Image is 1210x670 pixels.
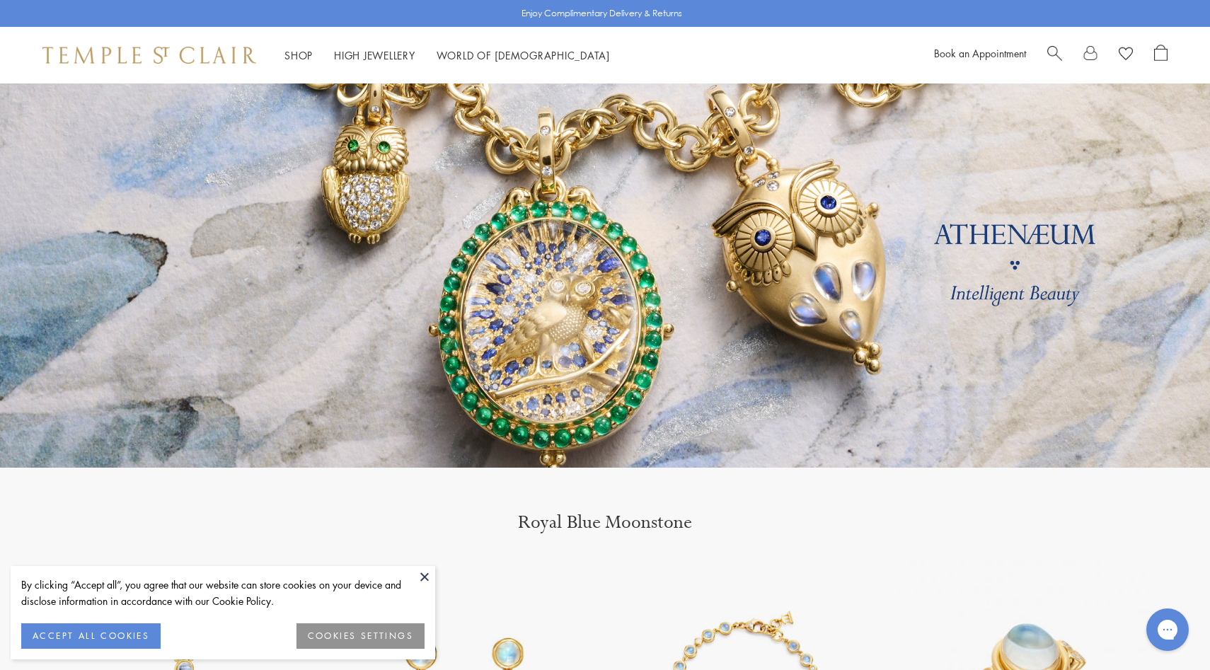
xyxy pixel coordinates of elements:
[437,48,610,62] a: World of [DEMOGRAPHIC_DATA]World of [DEMOGRAPHIC_DATA]
[284,48,313,62] a: ShopShop
[21,577,425,609] div: By clicking “Accept all”, you agree that our website can store cookies on your device and disclos...
[21,623,161,649] button: ACCEPT ALL COOKIES
[522,6,682,21] p: Enjoy Complimentary Delivery & Returns
[57,510,1153,535] h1: Royal Blue Moonstone
[1154,45,1168,66] a: Open Shopping Bag
[334,48,415,62] a: High JewelleryHigh Jewellery
[296,623,425,649] button: COOKIES SETTINGS
[1047,45,1062,66] a: Search
[42,47,256,64] img: Temple St. Clair
[1119,45,1133,66] a: View Wishlist
[934,46,1026,60] a: Book an Appointment
[1139,603,1196,656] iframe: Gorgias live chat messenger
[284,47,610,64] nav: Main navigation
